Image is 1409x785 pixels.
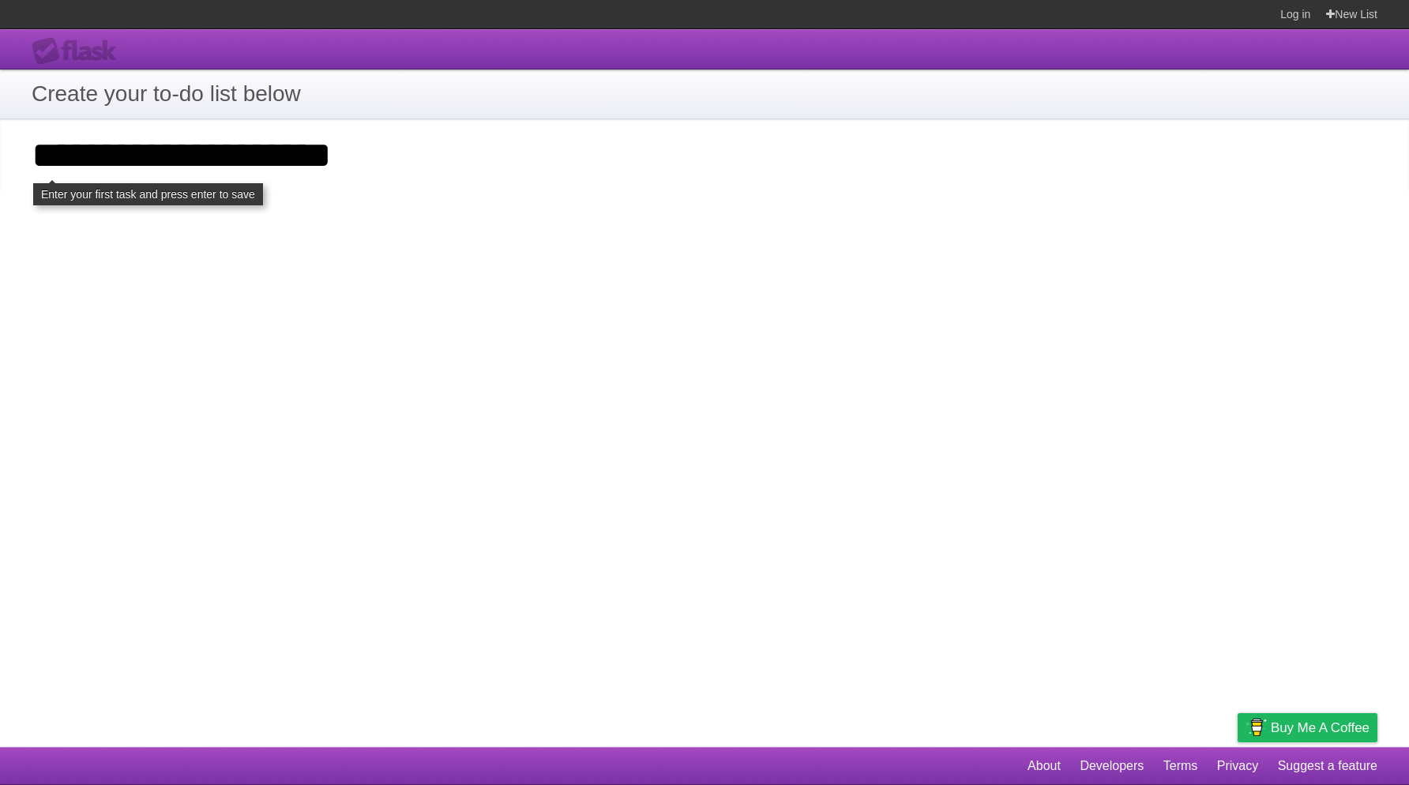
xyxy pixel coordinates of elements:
[32,37,126,66] div: Flask
[1246,714,1267,741] img: Buy me a coffee
[1278,751,1377,781] a: Suggest a feature
[1080,751,1144,781] a: Developers
[32,77,1377,111] h1: Create your to-do list below
[1163,751,1198,781] a: Terms
[1238,713,1377,742] a: Buy me a coffee
[1217,751,1258,781] a: Privacy
[1028,751,1061,781] a: About
[1271,714,1370,742] span: Buy me a coffee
